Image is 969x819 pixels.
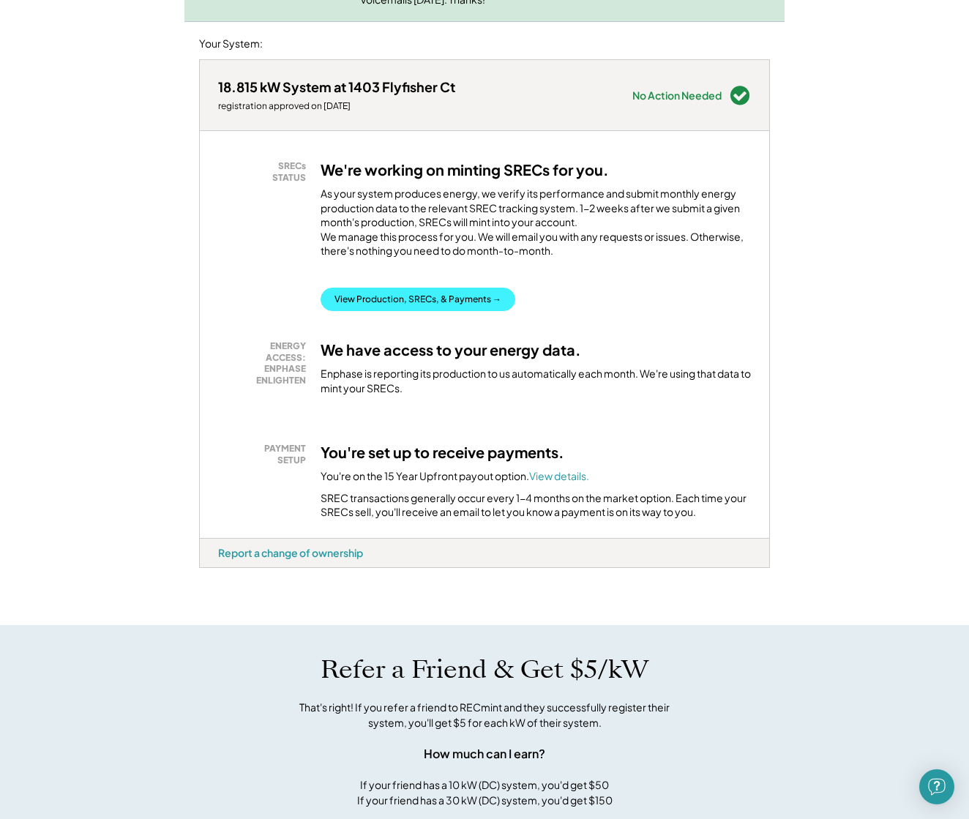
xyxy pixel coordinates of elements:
div: registration approved on [DATE] [218,100,455,112]
div: 18.815 kW System at 1403 Flyfisher Ct [218,78,455,95]
div: SRECs STATUS [225,160,306,183]
div: If your friend has a 10 kW (DC) system, you'd get $50 If your friend has a 30 kW (DC) system, you... [357,777,613,808]
h3: You're set up to receive payments. [321,443,564,462]
h3: We have access to your energy data. [321,340,581,359]
div: Your System: [199,37,263,51]
div: Enphase is reporting its production to us automatically each month. We're using that data to mint... [321,367,751,395]
div: No Action Needed [632,90,722,100]
div: PAYMENT SETUP [225,443,306,465]
div: Report a change of ownership [218,546,363,559]
h1: Refer a Friend & Get $5/kW [321,654,648,685]
div: How much can I earn? [424,745,545,763]
div: As your system produces energy, we verify its performance and submit monthly energy production da... [321,187,751,266]
div: wa9t9i7w - VA Distributed [199,568,251,574]
button: View Production, SRECs, & Payments → [321,288,515,311]
div: That's right! If you refer a friend to RECmint and they successfully register their system, you'l... [283,700,686,730]
div: Open Intercom Messenger [919,769,954,804]
div: ENERGY ACCESS: ENPHASE ENLIGHTEN [225,340,306,386]
h3: We're working on minting SRECs for you. [321,160,609,179]
div: SREC transactions generally occur every 1-4 months on the market option. Each time your SRECs sel... [321,491,751,520]
a: View details. [529,469,589,482]
div: You're on the 15 Year Upfront payout option. [321,469,589,484]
